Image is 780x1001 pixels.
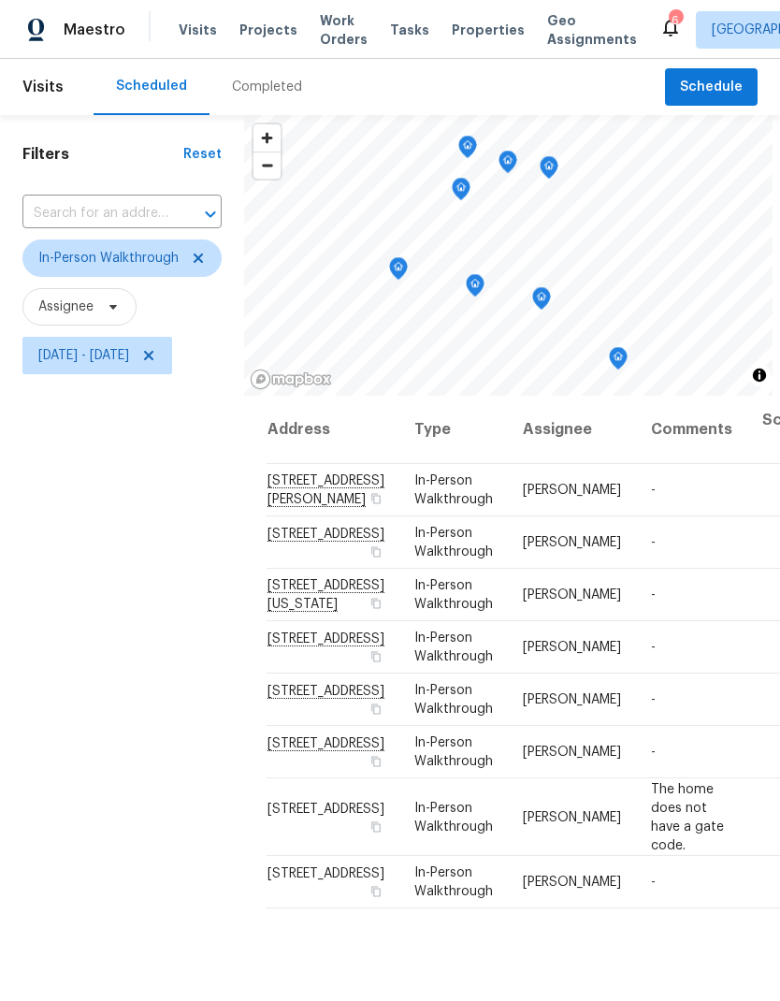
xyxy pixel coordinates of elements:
button: Copy Address [368,595,384,612]
div: Map marker [466,274,484,303]
span: [PERSON_NAME] [523,588,621,602]
span: - [651,588,656,602]
button: Copy Address [368,544,384,560]
span: [PERSON_NAME] [523,536,621,549]
div: Map marker [532,287,551,316]
span: The home does not have a gate code. [651,782,724,851]
th: Comments [636,396,747,464]
span: Tasks [390,23,429,36]
span: In-Person Walkthrough [414,684,493,716]
span: In-Person Walkthrough [38,249,179,268]
div: Completed [232,78,302,96]
span: [STREET_ADDRESS] [267,867,384,880]
div: Map marker [389,257,408,286]
span: Assignee [38,297,94,316]
button: Copy Address [368,490,384,507]
span: - [651,746,656,759]
span: In-Person Walkthrough [414,631,493,663]
span: Maestro [64,21,125,39]
th: Address [267,396,399,464]
input: Search for an address... [22,199,169,228]
th: Type [399,396,508,464]
span: Properties [452,21,525,39]
span: [PERSON_NAME] [523,746,621,759]
button: Toggle attribution [748,364,771,386]
span: [PERSON_NAME] [523,810,621,823]
div: Map marker [609,347,628,376]
h1: Filters [22,145,183,164]
span: In-Person Walkthrough [414,474,493,506]
button: Copy Address [368,701,384,718]
span: - [651,876,656,889]
span: [PERSON_NAME] [523,693,621,706]
div: Reset [183,145,222,164]
span: In-Person Walkthrough [414,736,493,768]
th: Assignee [508,396,636,464]
span: In-Person Walkthrough [414,866,493,898]
span: Schedule [680,76,743,99]
span: [DATE] - [DATE] [38,346,129,365]
button: Copy Address [368,883,384,900]
span: - [651,536,656,549]
span: - [651,641,656,654]
div: Map marker [458,136,477,165]
button: Schedule [665,68,758,107]
span: In-Person Walkthrough [414,579,493,611]
button: Copy Address [368,818,384,834]
span: Visits [22,66,64,108]
span: Projects [239,21,297,39]
div: Map marker [498,151,517,180]
span: [PERSON_NAME] [523,641,621,654]
span: [PERSON_NAME] [523,876,621,889]
button: Open [197,201,224,227]
span: Geo Assignments [547,11,637,49]
div: 6 [669,11,682,30]
a: Mapbox homepage [250,369,332,390]
span: [STREET_ADDRESS] [267,802,384,815]
span: Toggle attribution [754,365,765,385]
span: In-Person Walkthrough [414,527,493,559]
span: Work Orders [320,11,368,49]
div: Scheduled [116,77,187,95]
button: Copy Address [368,648,384,665]
canvas: Map [244,115,773,396]
span: - [651,693,656,706]
button: Copy Address [368,753,384,770]
div: Map marker [452,178,470,207]
span: In-Person Walkthrough [414,801,493,833]
div: Map marker [540,156,558,185]
span: Visits [179,21,217,39]
span: [PERSON_NAME] [523,484,621,497]
span: - [651,484,656,497]
button: Zoom in [253,124,281,152]
button: Zoom out [253,152,281,179]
